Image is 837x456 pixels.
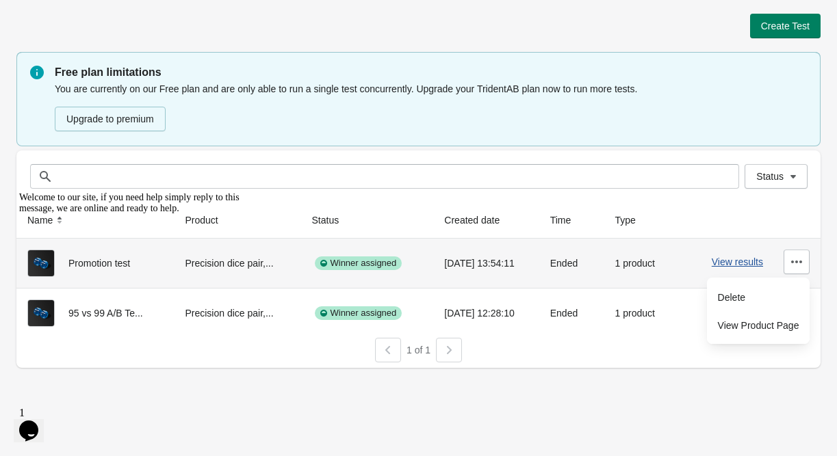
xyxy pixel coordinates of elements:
[14,401,57,442] iframe: chat widget
[712,256,763,267] button: View results
[315,306,402,320] div: Winner assigned
[55,64,807,81] p: Free plan limitations
[55,107,166,131] button: Upgrade to premium
[610,208,655,232] button: Type
[545,208,591,232] button: Time
[718,291,799,304] span: Delete
[761,21,810,31] span: Create Test
[550,299,593,327] div: Ended
[745,164,808,189] button: Status
[315,256,402,270] div: Winner assigned
[756,171,784,182] span: Status
[615,299,665,327] div: 1 product
[444,299,528,327] div: [DATE] 12:28:10
[439,208,519,232] button: Created date
[615,250,665,277] div: 1 product
[306,208,358,232] button: Status
[712,311,805,339] button: View Product Page
[750,14,821,38] button: Create Test
[444,250,528,277] div: [DATE] 13:54:11
[14,187,260,394] iframe: chat widget
[55,81,807,133] div: You are currently on our Free plan and are only able to run a single test concurrently. Upgrade y...
[712,283,805,311] button: Delete
[407,345,430,356] span: 1 of 1
[5,5,226,27] span: Welcome to our site, if you need help simply reply to this message, we are online and ready to help.
[718,319,799,332] span: View Product Page
[550,250,593,277] div: Ended
[5,5,252,27] div: Welcome to our site, if you need help simply reply to this message, we are online and ready to help.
